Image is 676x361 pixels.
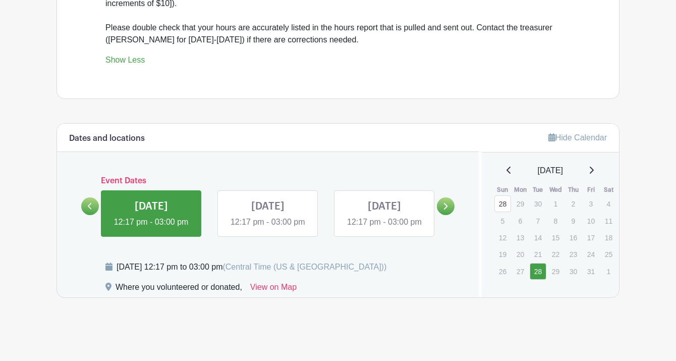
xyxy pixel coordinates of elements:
[530,230,546,245] p: 14
[565,185,582,195] th: Thu
[222,263,386,271] span: (Central Time (US & [GEOGRAPHIC_DATA]))
[494,185,512,195] th: Sun
[583,230,599,245] p: 17
[547,185,565,195] th: Wed
[512,185,529,195] th: Mon
[582,185,600,195] th: Fri
[250,281,297,297] a: View on Map
[512,246,529,262] p: 20
[530,196,546,212] p: 30
[69,134,145,143] h6: Dates and locations
[494,264,511,279] p: 26
[547,264,564,279] p: 29
[512,230,529,245] p: 13
[529,185,547,195] th: Tue
[116,281,242,297] div: Where you volunteered or donated,
[565,213,582,229] p: 9
[565,196,582,212] p: 2
[600,230,617,245] p: 18
[117,261,386,273] div: [DATE] 12:17 pm to 03:00 pm
[548,133,607,142] a: Hide Calendar
[600,213,617,229] p: 11
[600,264,617,279] p: 1
[512,264,529,279] p: 27
[600,185,617,195] th: Sat
[583,213,599,229] p: 10
[600,196,617,212] p: 4
[494,230,511,245] p: 12
[494,213,511,229] p: 5
[547,196,564,212] p: 1
[547,246,564,262] p: 22
[530,246,546,262] p: 21
[538,165,563,177] span: [DATE]
[600,246,617,262] p: 25
[547,213,564,229] p: 8
[494,195,511,212] a: 28
[530,213,546,229] p: 7
[565,264,582,279] p: 30
[583,264,599,279] p: 31
[494,246,511,262] p: 19
[530,263,546,280] a: 28
[512,213,529,229] p: 6
[105,56,145,68] a: Show Less
[547,230,564,245] p: 15
[565,230,582,245] p: 16
[583,196,599,212] p: 3
[99,176,437,186] h6: Event Dates
[583,246,599,262] p: 24
[565,246,582,262] p: 23
[512,196,529,212] p: 29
